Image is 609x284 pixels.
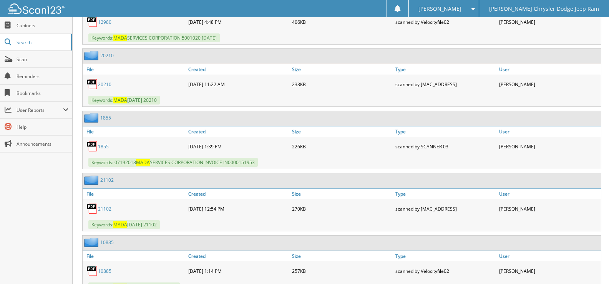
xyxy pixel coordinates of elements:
a: 21102 [100,177,114,183]
a: Type [393,64,497,75]
a: Created [186,64,290,75]
img: PDF.png [86,16,98,28]
a: Type [393,189,497,199]
a: 10885 [98,268,111,274]
a: Size [290,251,394,261]
span: Keywords: 07192018 SERVICES CORPORATION INVOICE IN0000151953 [88,158,258,167]
span: MADA [113,97,127,103]
span: Search [17,39,67,46]
a: 20210 [100,52,114,59]
span: MADA [113,221,127,228]
a: File [83,189,186,199]
a: Created [186,251,290,261]
div: [PERSON_NAME] [497,14,601,30]
a: User [497,64,601,75]
div: [PERSON_NAME] [497,76,601,92]
a: Size [290,126,394,137]
img: scan123-logo-white.svg [8,3,65,14]
a: User [497,251,601,261]
span: User Reports [17,107,63,113]
img: PDF.png [86,141,98,152]
div: [PERSON_NAME] [497,201,601,216]
img: PDF.png [86,203,98,214]
a: Type [393,126,497,137]
div: [PERSON_NAME] [497,139,601,154]
div: [DATE] 1:14 PM [186,263,290,279]
span: [PERSON_NAME] Chrysler Dodge Jeep Ram [489,7,599,11]
span: Reminders [17,73,68,80]
div: scanned by Velocityfile02 [393,14,497,30]
span: Help [17,124,68,130]
div: scanned by SCANNER 03 [393,139,497,154]
a: Type [393,251,497,261]
img: folder2.png [84,237,100,247]
a: File [83,251,186,261]
a: 1855 [100,115,111,121]
span: MADA [136,159,150,166]
a: 1855 [98,143,109,150]
span: Keywords: [DATE] 21102 [88,220,160,229]
a: 12980 [98,19,111,25]
a: 20210 [98,81,111,88]
span: Scan [17,56,68,63]
a: File [83,126,186,137]
div: 270KB [290,201,394,216]
div: 233KB [290,76,394,92]
span: [PERSON_NAME] [418,7,461,11]
span: Bookmarks [17,90,68,96]
img: folder2.png [84,175,100,185]
span: Cabinets [17,22,68,29]
div: [DATE] 12:54 PM [186,201,290,216]
a: Size [290,64,394,75]
span: Announcements [17,141,68,147]
div: scanned by [MAC_ADDRESS] [393,201,497,216]
div: [DATE] 4:48 PM [186,14,290,30]
div: 406KB [290,14,394,30]
a: 21102 [98,206,111,212]
span: Keywords: [DATE] 20210 [88,96,160,105]
div: [PERSON_NAME] [497,263,601,279]
a: Size [290,189,394,199]
div: 257KB [290,263,394,279]
img: folder2.png [84,113,100,123]
img: folder2.png [84,51,100,60]
a: User [497,126,601,137]
a: User [497,189,601,199]
img: PDF.png [86,265,98,277]
div: [DATE] 1:39 PM [186,139,290,154]
div: scanned by Velocityfile02 [393,263,497,279]
a: Created [186,189,290,199]
iframe: Chat Widget [571,247,609,284]
div: 226KB [290,139,394,154]
a: File [83,64,186,75]
a: Created [186,126,290,137]
img: PDF.png [86,78,98,90]
span: Keywords: SERVICES CORPORATION 5001020 [DATE] [88,33,220,42]
div: [DATE] 11:22 AM [186,76,290,92]
div: scanned by [MAC_ADDRESS] [393,76,497,92]
span: MADA [113,35,127,41]
a: 10885 [100,239,114,246]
